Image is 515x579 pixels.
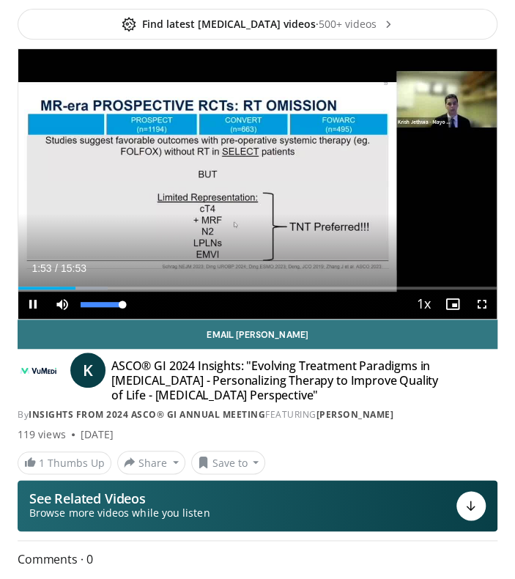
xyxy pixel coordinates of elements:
[81,427,114,442] div: [DATE]
[18,480,497,531] button: See Related Videos Browse more videos while you listen
[18,289,48,319] button: Pause
[18,408,497,421] div: By FEATURING
[81,302,122,307] div: Volume Level
[29,408,265,421] a: Insights from 2024 ASCO® GI Annual Meeting
[18,358,59,382] img: Insights from 2024 ASCO® GI Annual Meeting
[122,17,316,32] span: Find latest [MEDICAL_DATA] videos
[18,451,111,474] a: 1 Thumbs Up
[319,17,394,32] span: 500+ videos
[467,289,497,319] button: Fullscreen
[61,262,86,274] span: 15:53
[39,456,45,470] span: 1
[117,451,185,474] button: Share
[409,289,438,319] button: Playback Rate
[438,289,467,319] button: Enable picture-in-picture mode
[48,289,77,319] button: Mute
[70,353,105,388] a: K
[18,9,497,40] a: Find latest [MEDICAL_DATA] videos·500+ videos
[18,427,66,442] span: 119 views
[29,491,210,506] p: See Related Videos
[18,320,497,349] a: Email [PERSON_NAME]
[18,49,497,319] video-js: Video Player
[111,358,451,402] h4: ASCO® GI 2024 Insights: "Evolving Treatment Paradigms in [MEDICAL_DATA] - Personalizing Therapy t...
[18,287,497,289] div: Progress Bar
[29,506,210,520] span: Browse more videos while you listen
[32,262,51,274] span: 1:53
[55,262,58,274] span: /
[316,408,394,421] a: [PERSON_NAME]
[191,451,266,474] button: Save to
[18,550,497,569] span: Comments 0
